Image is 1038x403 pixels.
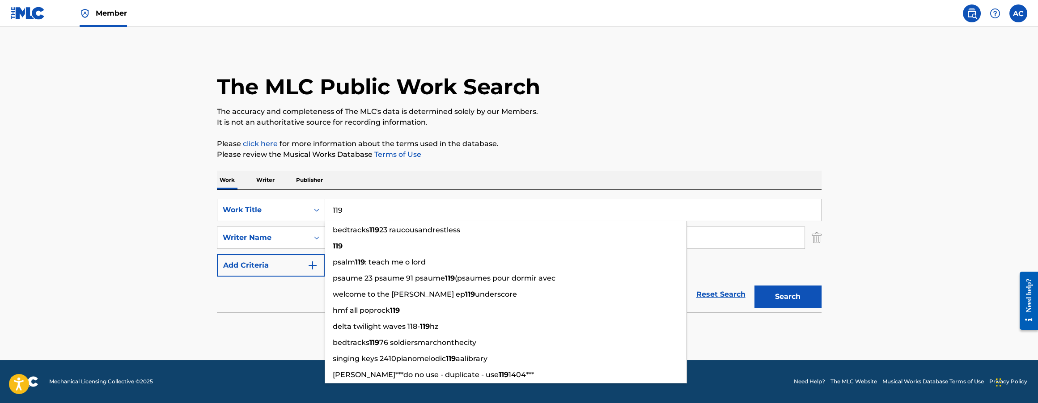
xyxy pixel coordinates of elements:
[217,73,540,100] h1: The MLC Public Work Search
[499,370,508,379] strong: 119
[217,117,822,128] p: It is not an authoritative source for recording information.
[333,338,369,347] span: bedtracks
[333,274,445,282] span: psaume 23 psaume 91 psaume
[993,360,1038,403] iframe: Chat Widget
[333,290,465,298] span: welcome to the [PERSON_NAME] ep
[49,378,153,386] span: Mechanical Licensing Collective © 2025
[882,378,984,386] a: Musical Works Database Terms of Use
[217,139,822,149] p: Please for more information about the terms used in the database.
[990,8,1000,19] img: help
[369,226,379,234] strong: 119
[830,378,877,386] a: The MLC Website
[365,258,426,266] span: : teach me o lord
[333,226,369,234] span: bedtracks
[812,227,822,249] img: Delete Criterion
[217,199,822,312] form: Search Form
[11,7,45,20] img: MLC Logo
[963,4,981,22] a: Public Search
[217,149,822,160] p: Please review the Musical Works Database
[333,258,355,266] span: psalm
[754,285,822,308] button: Search
[390,306,400,315] strong: 119
[333,306,390,315] span: hmf all poprock
[11,376,38,387] img: logo
[217,171,237,189] p: Work
[223,205,303,215] div: Work Title
[217,106,822,117] p: The accuracy and completeness of The MLC's data is determined solely by our Members.
[794,378,825,386] a: Need Help?
[80,8,90,19] img: Top Rightsholder
[369,338,379,347] strong: 119
[692,285,750,304] a: Reset Search
[333,354,446,363] span: singing keys 2410pianomelodic
[455,274,555,282] span: (psaumes pour dormir avec
[1009,4,1027,22] div: User Menu
[446,354,456,363] strong: 119
[373,150,421,159] a: Terms of Use
[420,322,430,331] strong: 119
[96,8,127,18] span: Member
[456,354,487,363] span: aalibrary
[465,290,475,298] strong: 119
[355,258,365,266] strong: 119
[223,232,303,243] div: Writer Name
[445,274,455,282] strong: 119
[379,338,476,347] span: 76 soldiersmarchonthecity
[966,8,977,19] img: search
[217,254,325,277] button: Add Criteria
[1013,264,1038,336] iframe: Resource Center
[307,260,318,271] img: 9d2ae6d4665cec9f34b9.svg
[243,139,278,148] a: click here
[475,290,517,298] span: underscore
[333,322,420,331] span: delta twilight waves 118-
[430,322,438,331] span: hz
[986,4,1004,22] div: Help
[989,378,1027,386] a: Privacy Policy
[333,242,343,250] strong: 119
[996,369,1001,396] div: Drag
[379,226,460,234] span: 23 raucousandrestless
[293,171,326,189] p: Publisher
[333,370,499,379] span: [PERSON_NAME]***do no use - duplicate - use
[254,171,277,189] p: Writer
